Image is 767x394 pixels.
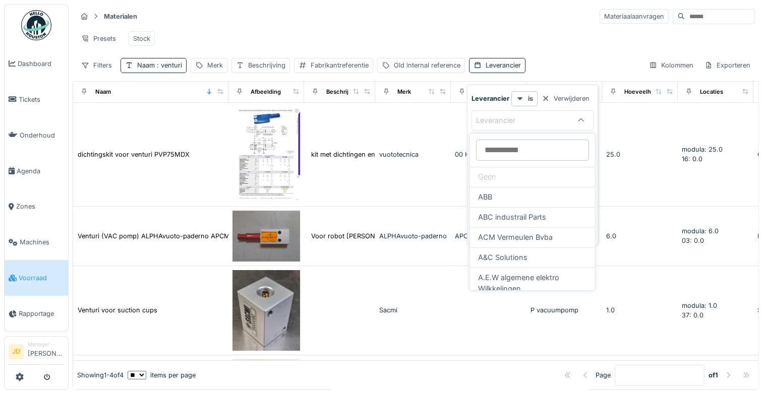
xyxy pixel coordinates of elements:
div: Fabrikantreferentie [311,60,369,70]
div: Filters [77,58,116,73]
span: A&C Solutions [478,252,527,263]
div: Merk [397,88,411,96]
div: 00 KIT PVP 75 MDX [455,150,522,159]
div: Geen [469,167,595,187]
div: Venturi (VAC pomp) ALPHAvuoto-paderno APCMN3/5 [78,231,246,241]
span: Onderhoud [20,130,64,140]
div: 25.0 [606,150,674,159]
div: Hoeveelheid [624,88,660,96]
div: Leverancier [486,60,521,70]
div: Voorwaarde toevoegen [502,130,594,144]
div: items per page [128,370,196,380]
strong: Leverancier [471,94,509,103]
div: P vacuumpomp [530,305,598,315]
div: Exporteren [700,58,755,73]
div: Old internal reference [394,60,460,70]
div: Verwijderen [538,92,594,105]
strong: is [528,94,533,103]
span: modula: 6.0 [682,227,719,235]
div: Beschrijving [248,60,285,70]
span: A.E.W algemene elektro Wilkkelingen [478,272,586,294]
div: ALPHAvuoto-paderno [379,231,447,241]
img: Venturi (VAC pomp) ALPHAvuoto-paderno APCMN3/5 [232,211,300,261]
img: dichtingskit voor venturi PVP75MDX [232,107,300,202]
div: dichtingskit voor venturi PVP75MDX [78,150,190,159]
div: Leverancier [476,115,529,126]
div: Presets [77,31,121,46]
div: Showing 1 - 4 of 4 [77,370,124,380]
span: 03: 0.0 [682,237,704,244]
div: vuototecnica [379,150,447,159]
div: Beschrijving [326,88,361,96]
div: Naam [137,60,182,70]
li: [PERSON_NAME] [28,341,64,362]
div: Naam [95,88,111,96]
span: : venturi [155,61,182,69]
span: Rapportage [19,309,64,318]
div: Locaties [700,88,723,96]
div: APCMN3/5 [455,231,522,241]
span: ABB [478,191,492,203]
div: kit met dichtingen en kleppen voor vuototecnica... [311,150,465,159]
div: Venturi voor suction cups [78,305,157,315]
div: Kolommen [644,58,698,73]
span: 37: 0.0 [682,311,703,319]
div: Stock [133,34,150,43]
span: ACM Vermeulen Bvba [478,232,552,243]
img: Badge_color-CXgf-gQk.svg [21,10,51,40]
div: Materiaalaanvragen [600,9,669,24]
li: JD [9,344,24,359]
div: Merk [207,60,223,70]
span: Zones [16,202,64,211]
div: Manager [28,341,64,348]
img: Venturi voor suction cups [232,270,300,351]
span: Dashboard [18,59,64,69]
span: modula: 25.0 [682,146,723,153]
span: Machines [20,237,64,247]
span: modula: 1.0 [682,302,717,309]
span: Tickets [19,95,64,104]
div: Sacmi [379,305,447,315]
span: Voorraad [19,273,64,283]
span: 16: 0.0 [682,155,702,163]
div: 6.0 [606,231,674,241]
span: Agenda [17,166,64,176]
div: Afbeelding [251,88,281,96]
span: ABC industrail Parts [478,212,546,223]
strong: Materialen [100,12,141,21]
div: Voor robot [PERSON_NAME] [311,231,400,241]
strong: of 1 [709,370,718,380]
div: 1.0 [606,305,674,315]
div: Page [596,370,611,380]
